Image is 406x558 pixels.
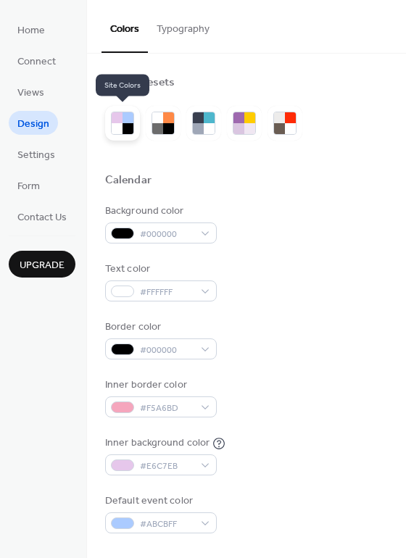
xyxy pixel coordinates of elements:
a: Connect [9,49,65,72]
span: #FFFFFF [140,285,194,300]
div: Border color [105,320,214,335]
span: Site Colors [96,75,149,96]
span: Form [17,179,40,194]
div: Inner border color [105,378,214,393]
div: Inner background color [105,436,210,451]
span: Design [17,117,49,132]
a: Views [9,80,53,104]
span: Connect [17,54,56,70]
div: Text color [105,262,214,277]
span: #000000 [140,343,194,358]
a: Settings [9,142,64,166]
span: #ABCBFF [140,517,194,532]
span: Home [17,23,45,38]
a: Form [9,173,49,197]
span: Views [17,86,44,101]
a: Home [9,17,54,41]
div: Background color [105,204,214,219]
a: Design [9,111,58,135]
span: Settings [17,148,55,163]
span: Upgrade [20,258,65,273]
div: Calendar [105,173,152,188]
span: #E6C7EB [140,459,194,474]
button: Upgrade [9,251,75,278]
span: #F5A6BD [140,401,194,416]
a: Contact Us [9,204,75,228]
div: Default event color [105,494,214,509]
span: Contact Us [17,210,67,225]
span: #000000 [140,227,194,242]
